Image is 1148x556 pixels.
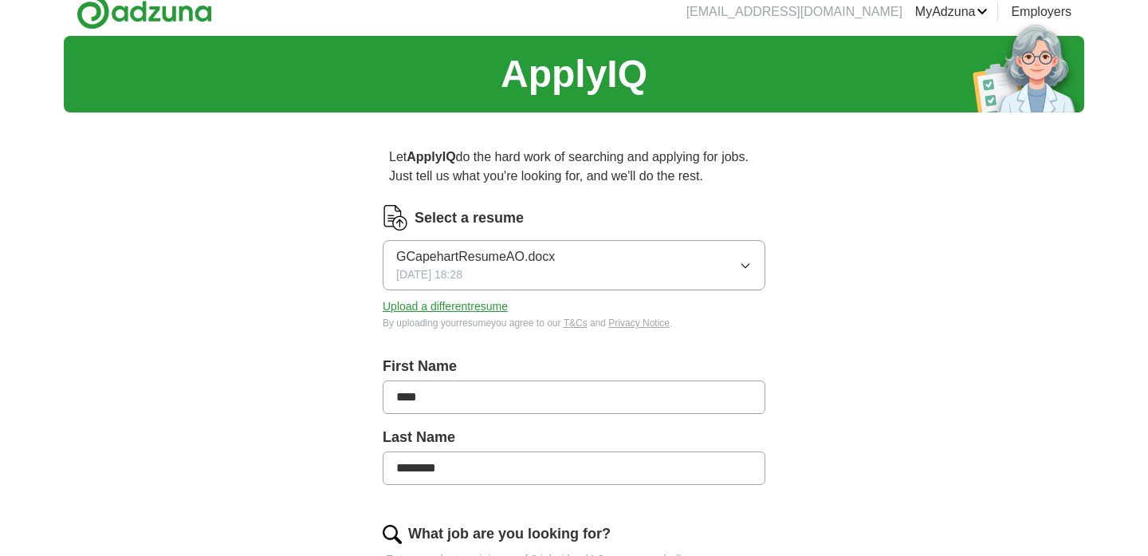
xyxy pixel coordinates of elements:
[383,298,508,315] button: Upload a differentresume
[1011,2,1071,22] a: Employers
[383,316,765,330] div: By uploading your resume you agree to our and .
[915,2,989,22] a: MyAdzuna
[383,356,765,377] label: First Name
[383,427,765,448] label: Last Name
[383,240,765,290] button: GCapehartResumeAO.docx[DATE] 18:28
[608,317,670,329] a: Privacy Notice
[396,247,555,266] span: GCapehartResumeAO.docx
[686,2,902,22] li: [EMAIL_ADDRESS][DOMAIN_NAME]
[407,150,455,164] strong: ApplyIQ
[383,205,408,231] img: CV Icon
[415,207,524,229] label: Select a resume
[501,45,647,103] h1: ApplyIQ
[396,266,462,283] span: [DATE] 18:28
[564,317,588,329] a: T&Cs
[408,523,611,545] label: What job are you looking for?
[383,525,402,544] img: search.png
[383,141,765,192] p: Let do the hard work of searching and applying for jobs. Just tell us what you're looking for, an...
